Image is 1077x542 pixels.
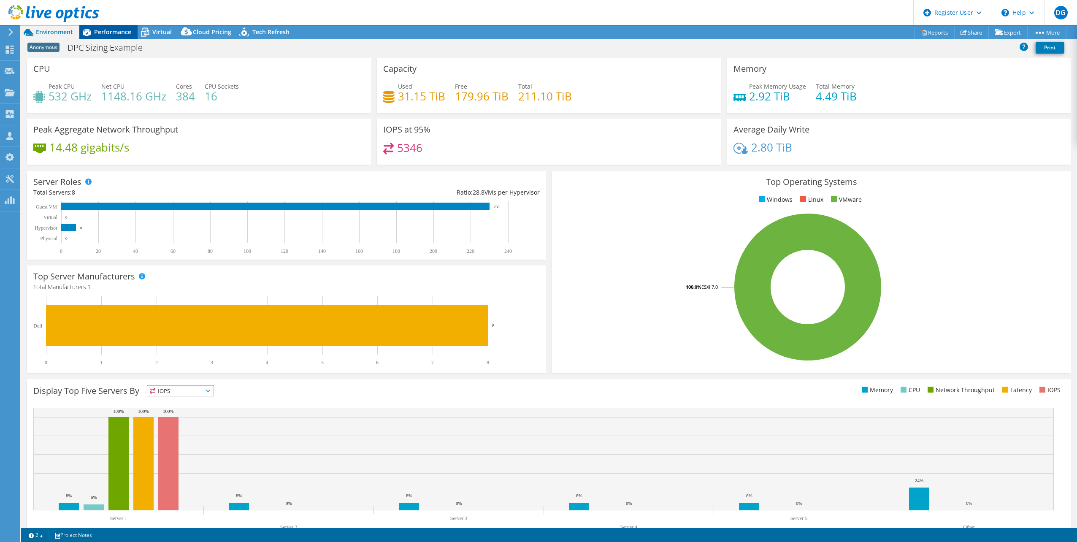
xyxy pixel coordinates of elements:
h4: 1148.16 GHz [101,92,166,101]
text: Hypervisor [35,225,57,231]
text: 1 [100,360,103,366]
h4: 4.49 TiB [816,92,857,101]
text: Server 3 [450,515,467,521]
text: 0 [60,248,62,254]
li: Memory [860,385,893,395]
svg: \n [1001,9,1009,16]
text: 8% [66,493,72,498]
text: Guest VM [36,204,57,210]
h3: Server Roles [33,177,81,187]
text: 0 [65,215,68,220]
text: 80 [208,248,213,254]
span: DG [1054,6,1068,19]
text: 230 [494,205,500,209]
text: 0% [456,501,462,506]
span: CPU Sockets [205,82,239,90]
text: 0 [45,360,47,366]
text: 60 [170,248,176,254]
li: Latency [1000,385,1032,395]
text: 8% [746,493,752,498]
text: 0% [796,501,802,506]
text: 0 [65,236,68,241]
text: Server 2 [280,524,297,530]
h4: 211.10 TiB [518,92,572,101]
text: 200 [430,248,437,254]
text: 8% [576,493,582,498]
text: 100% [163,409,174,414]
h4: 2.80 TiB [751,143,792,152]
span: Used [398,82,412,90]
text: 6 [376,360,379,366]
text: Other [963,524,974,530]
text: Server 5 [790,515,807,521]
text: 8 [492,323,495,328]
a: Export [988,26,1028,39]
h4: 2.92 TiB [749,92,806,101]
text: 0% [286,501,292,506]
a: Print [1036,42,1064,54]
text: 0% [626,501,632,506]
a: Reports [914,26,955,39]
span: Free [455,82,467,90]
span: 8 [72,188,75,196]
span: Cloud Pricing [193,28,231,36]
span: Anonymous [27,43,60,52]
h4: 16 [205,92,239,101]
li: IOPS [1037,385,1061,395]
text: 24% [915,478,923,483]
text: 6% [91,495,97,500]
span: Cores [176,82,192,90]
a: Share [954,26,989,39]
a: More [1027,26,1066,39]
span: 28.8 [473,188,484,196]
text: 240 [504,248,512,254]
text: 140 [318,248,326,254]
text: Server 4 [620,524,637,530]
span: Net CPU [101,82,124,90]
h4: 14.48 gigabits/s [49,143,129,152]
text: 100% [138,409,149,414]
span: Total [518,82,532,90]
text: 100 [244,248,251,254]
text: 180 [392,248,400,254]
h3: CPU [33,64,50,73]
h3: Top Operating Systems [558,177,1065,187]
h4: 31.15 TiB [398,92,445,101]
h4: 5346 [397,143,422,152]
text: 0% [966,501,972,506]
text: 7 [431,360,434,366]
text: Server 1 [110,515,127,521]
h3: Memory [733,64,766,73]
text: 4 [266,360,268,366]
li: Network Throughput [925,385,995,395]
li: CPU [898,385,920,395]
h4: 532 GHz [49,92,92,101]
text: 100% [113,409,124,414]
span: Performance [94,28,131,36]
h1: DPC Sizing Example [64,43,156,52]
h4: 179.96 TiB [455,92,509,101]
text: 220 [467,248,474,254]
tspan: 100.0% [686,284,701,290]
h3: Average Daily Write [733,125,809,134]
text: 5 [321,360,324,366]
text: 8 [80,226,82,230]
a: 2 [23,530,49,540]
tspan: ESXi 7.0 [701,284,718,290]
li: Windows [757,195,793,204]
a: Project Notes [49,530,98,540]
text: 3 [211,360,213,366]
span: Peak CPU [49,82,75,90]
text: Virtual [43,214,58,220]
h3: IOPS at 95% [383,125,430,134]
text: 8% [406,493,412,498]
text: 20 [96,248,101,254]
span: Virtual [152,28,172,36]
h3: Capacity [383,64,417,73]
h4: 384 [176,92,195,101]
li: Linux [798,195,823,204]
li: VMware [829,195,862,204]
span: Total Memory [816,82,855,90]
h3: Top Server Manufacturers [33,272,135,281]
span: Environment [36,28,73,36]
